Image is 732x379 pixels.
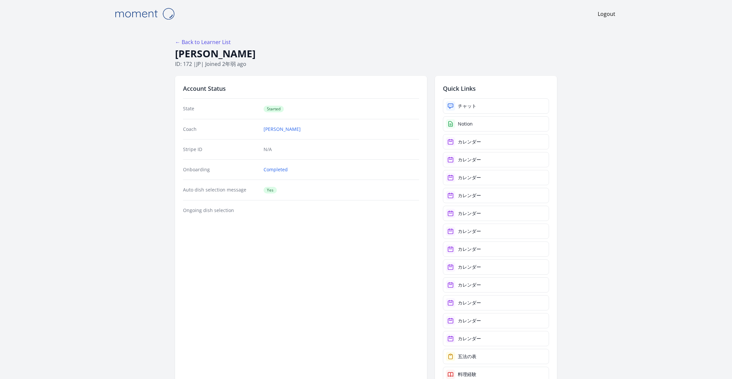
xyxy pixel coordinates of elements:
[443,331,549,346] a: カレンダー
[458,371,476,378] div: 料理経験
[443,116,549,132] a: Notion
[458,121,473,127] div: Notion
[183,166,258,173] dt: Onboarding
[183,207,258,214] dt: Ongoing dish selection
[175,38,231,46] a: ← Back to Learner List
[458,174,481,181] div: カレンダー
[458,192,481,199] div: カレンダー
[443,313,549,328] a: カレンダー
[443,242,549,257] a: カレンダー
[264,106,284,112] span: Started
[443,277,549,293] a: カレンダー
[458,353,476,360] div: 五法の表
[183,84,419,93] h2: Account Status
[443,259,549,275] a: カレンダー
[443,98,549,114] a: チャット
[443,295,549,310] a: カレンダー
[443,170,549,185] a: カレンダー
[183,126,258,133] dt: Coach
[443,134,549,149] a: カレンダー
[458,138,481,145] div: カレンダー
[183,187,258,193] dt: Auto dish selection message
[458,156,481,163] div: カレンダー
[264,146,419,153] p: N/A
[196,60,201,68] span: jp
[458,335,481,342] div: カレンダー
[443,206,549,221] a: カレンダー
[175,47,557,60] h1: [PERSON_NAME]
[458,246,481,252] div: カレンダー
[458,103,476,109] div: チャット
[443,349,549,364] a: 五法の表
[443,224,549,239] a: カレンダー
[458,299,481,306] div: カレンダー
[458,282,481,288] div: カレンダー
[175,60,557,68] p: ID: 172 | | Joined 2年弱 ago
[264,187,277,193] span: Yes
[183,146,258,153] dt: Stripe ID
[598,10,615,18] a: Logout
[111,5,178,22] img: Moment
[443,152,549,167] a: カレンダー
[458,210,481,217] div: カレンダー
[443,84,549,93] h2: Quick Links
[183,105,258,112] dt: State
[458,317,481,324] div: カレンダー
[443,188,549,203] a: カレンダー
[264,166,288,173] a: Completed
[458,228,481,235] div: カレンダー
[458,264,481,270] div: カレンダー
[264,126,301,133] a: [PERSON_NAME]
